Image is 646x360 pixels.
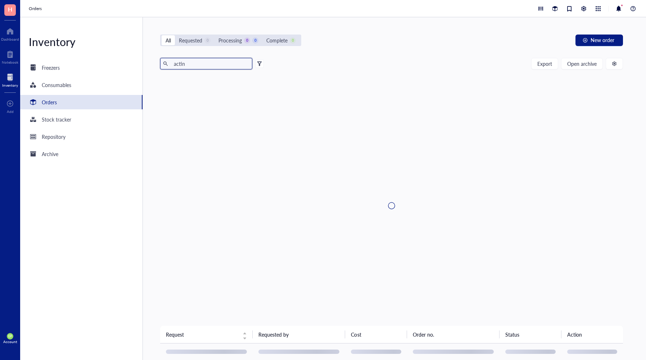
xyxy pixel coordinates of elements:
div: Notebook [2,60,18,64]
button: Export [531,58,558,69]
span: Export [537,61,552,67]
a: Stock tracker [20,112,143,127]
div: Requested [179,36,202,44]
span: Request [166,331,238,338]
span: H [8,5,12,14]
div: Dashboard [1,37,19,41]
div: 0 [244,37,250,44]
span: EP [8,334,12,338]
span: Open archive [567,61,597,67]
button: New order [575,35,623,46]
a: Freezers [20,60,143,75]
div: Complete [266,36,288,44]
button: Open archive [561,58,603,69]
span: New order [591,37,614,43]
div: Add [7,109,14,114]
div: segmented control [160,35,301,46]
a: Dashboard [1,26,19,41]
div: All [166,36,171,44]
div: Inventory [20,35,143,49]
div: Account [3,340,17,344]
div: 0 [204,37,211,44]
a: Inventory [2,72,18,87]
a: Archive [20,147,143,161]
th: Cost [345,326,407,343]
th: Requested by [253,326,345,343]
a: Orders [29,5,43,12]
a: Repository [20,129,143,144]
div: Processing [218,36,242,44]
div: Repository [42,133,65,141]
th: Request [160,326,253,343]
div: Orders [42,98,57,106]
div: Freezers [42,64,60,72]
div: Archive [42,150,58,158]
a: Orders [20,95,143,109]
a: Consumables [20,78,143,92]
div: Consumables [42,81,71,89]
th: Order no. [407,326,500,343]
div: Inventory [2,83,18,87]
div: 0 [290,37,296,44]
input: Find orders in table [171,58,249,69]
a: Notebook [2,49,18,64]
th: Action [561,326,623,343]
div: 0 [252,37,258,44]
div: Stock tracker [42,115,71,123]
th: Status [500,326,561,343]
